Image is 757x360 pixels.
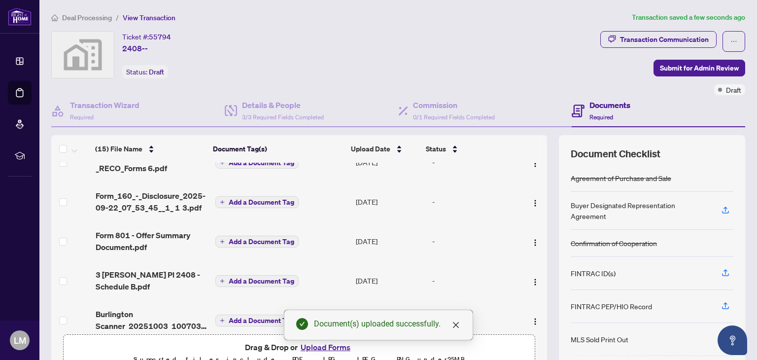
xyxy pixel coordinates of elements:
[632,12,745,23] article: Transaction saved a few seconds ago
[432,275,517,286] div: -
[96,269,207,292] span: 3 [PERSON_NAME] Pl 2408 - Schedule B.pdf
[91,135,209,163] th: (15) File Name
[242,99,324,111] h4: Details & People
[351,144,390,154] span: Upload Date
[122,65,168,78] div: Status:
[571,173,671,183] div: Agreement of Purchase and Sale
[426,144,446,154] span: Status
[215,314,299,327] button: Add a Document Tag
[149,68,164,76] span: Draft
[452,321,460,329] span: close
[215,275,299,288] button: Add a Document Tag
[96,190,207,214] span: Form_160_-_Disclosure_2025-09-22_07_53_45__1_ 1 3.pdf
[527,312,543,328] button: Logo
[571,301,652,312] div: FINTRAC PEP/HIO Record
[571,238,657,249] div: Confirmation of Cooperation
[220,200,225,205] span: plus
[229,317,294,324] span: Add a Document Tag
[432,236,517,247] div: -
[600,31,717,48] button: Transaction Communication
[314,318,461,330] div: Document(s) uploaded successfully.
[229,199,294,206] span: Add a Document Tag
[122,42,148,54] span: 2408--
[527,233,543,249] button: Logo
[296,318,308,330] span: check-circle
[245,341,353,354] span: Drag & Drop or
[229,159,294,166] span: Add a Document Tag
[413,99,495,111] h4: Commission
[422,135,513,163] th: Status
[123,13,175,22] span: View Transaction
[220,318,225,323] span: plus
[215,157,299,169] button: Add a Document Tag
[242,113,324,121] span: 3/3 Required Fields Completed
[730,38,737,45] span: ellipsis
[215,275,299,287] button: Add a Document Tag
[14,333,26,347] span: LM
[209,135,347,163] th: Document Tag(s)
[531,278,539,286] img: Logo
[571,200,710,221] div: Buyer Designated Representation Agreement
[220,279,225,284] span: plus
[347,135,422,163] th: Upload Date
[352,300,428,340] td: [DATE]
[8,7,32,26] img: logo
[149,33,171,41] span: 55794
[229,278,294,285] span: Add a Document Tag
[215,196,299,208] button: Add a Document Tag
[620,32,709,47] div: Transaction Communication
[352,182,428,221] td: [DATE]
[70,99,139,111] h4: Transaction Wizard
[229,238,294,245] span: Add a Document Tag
[726,84,741,95] span: Draft
[432,315,517,325] div: -
[432,196,517,207] div: -
[215,196,299,209] button: Add a Document Tag
[413,113,495,121] span: 0/1 Required Fields Completed
[215,235,299,248] button: Add a Document Tag
[571,147,660,161] span: Document Checklist
[215,236,299,248] button: Add a Document Tag
[95,144,142,154] span: (15) File Name
[220,239,225,244] span: plus
[527,194,543,210] button: Logo
[122,31,171,42] div: Ticket #:
[654,60,745,76] button: Submit for Admin Review
[589,99,630,111] h4: Documents
[70,113,94,121] span: Required
[116,12,119,23] li: /
[527,273,543,288] button: Logo
[531,160,539,168] img: Logo
[571,268,616,279] div: FINTRAC ID(s)
[215,315,299,326] button: Add a Document Tag
[450,320,461,330] a: Close
[96,229,207,253] span: Form 801 - Offer Summary Document.pdf
[96,308,207,332] span: Burlington Scanner_20251003_100703.pdf
[589,113,613,121] span: Required
[718,325,747,355] button: Open asap
[52,32,114,78] img: svg%3e
[220,160,225,165] span: plus
[531,318,539,325] img: Logo
[531,239,539,247] img: Logo
[352,261,428,300] td: [DATE]
[352,221,428,261] td: [DATE]
[62,13,112,22] span: Deal Processing
[531,199,539,207] img: Logo
[51,14,58,21] span: home
[660,60,739,76] span: Submit for Admin Review
[571,334,628,345] div: MLS Sold Print Out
